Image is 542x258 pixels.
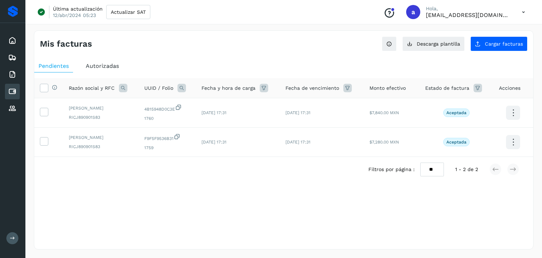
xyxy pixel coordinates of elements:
div: Cuentas por pagar [5,84,20,99]
span: 1759 [144,145,190,151]
p: Aceptada [446,140,466,145]
button: Actualizar SAT [106,5,150,19]
span: Fecha y hora de carga [201,84,255,92]
span: Fecha de vencimiento [285,84,339,92]
span: Filtros por página : [368,166,415,173]
span: Acciones [499,84,520,92]
span: Actualizar SAT [111,10,146,14]
span: [DATE] 17:31 [285,110,311,115]
span: Razón social y RFC [69,84,115,92]
span: [DATE] 17:31 [201,110,227,115]
div: Proveedores [5,101,20,116]
p: Aceptada [446,110,466,115]
p: Última actualización [53,6,103,12]
div: Embarques [5,50,20,65]
span: 1 - 2 de 2 [455,166,478,173]
span: UUID / Folio [144,84,173,92]
span: RICJ890901S83 [69,114,133,121]
span: [DATE] 17:31 [285,140,311,145]
span: 1760 [144,115,190,122]
span: Estado de factura [425,84,469,92]
p: 12/abr/2024 05:23 [53,12,96,18]
span: Monto efectivo [369,84,406,92]
span: $7,840.00 MXN [369,110,399,115]
button: Cargar facturas [470,36,528,51]
div: Facturas [5,67,20,82]
span: Pendientes [38,63,69,69]
button: Descarga plantilla [402,36,465,51]
span: 4B15948D0C3E [144,104,190,112]
span: F9F5F9536B31 [144,133,190,142]
span: $7,280.00 MXN [369,140,399,145]
p: admon@logicen.com.mx [426,12,511,18]
span: [PERSON_NAME] [69,134,133,141]
span: [DATE] 17:31 [201,140,227,145]
div: Inicio [5,33,20,48]
p: Hola, [426,6,511,12]
h4: Mis facturas [40,39,92,49]
span: Descarga plantilla [417,41,460,46]
span: [PERSON_NAME] [69,105,133,111]
span: Autorizadas [86,63,119,69]
span: Cargar facturas [485,41,523,46]
span: RICJ890901S83 [69,143,133,150]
